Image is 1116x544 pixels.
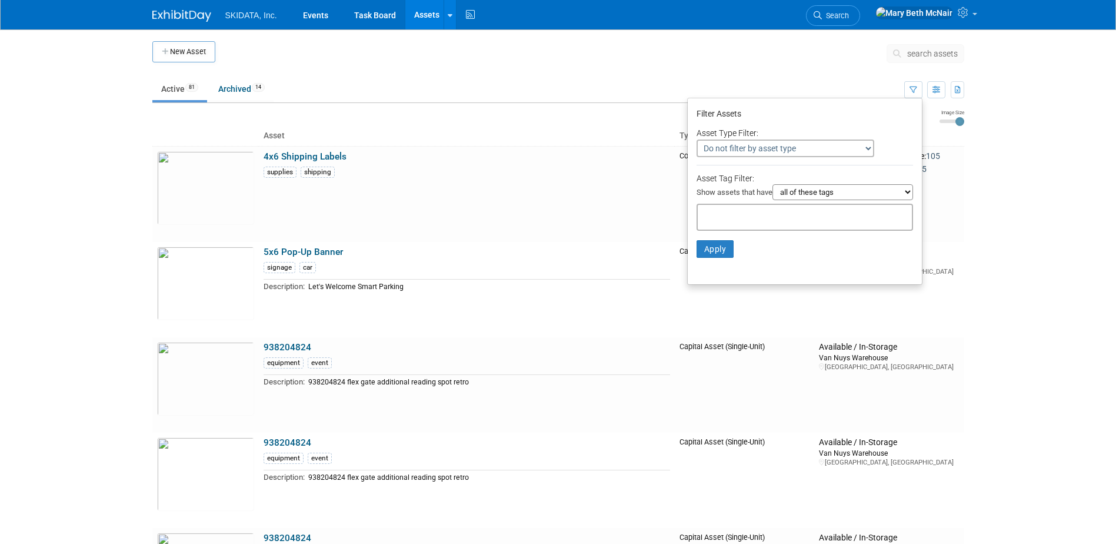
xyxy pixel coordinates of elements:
a: Search [806,5,860,26]
a: 938204824 [264,533,311,543]
span: 81 [185,83,198,92]
div: Asset Tag Filter: [697,173,913,204]
div: Van Nuys Warehouse [819,353,959,363]
div: Available / In-Storage [819,533,959,543]
div: Available / In-Storage [819,342,959,353]
td: Collateral / Multi-Quantity Item [675,146,814,242]
td: Capital Asset (Single-Unit) [675,337,814,433]
span: 105 [926,151,940,161]
div: Van Nuys Warehouse [819,448,959,458]
button: search assets [887,44,964,63]
div: Filter Assets [697,106,913,124]
div: Image Size [940,109,964,116]
div: [GEOGRAPHIC_DATA], [GEOGRAPHIC_DATA] [819,363,959,371]
a: Archived14 [209,78,274,100]
div: Let's Welcome Smart Parking [308,283,671,291]
div: 938204824 flex gate additional reading spot retro [308,473,671,482]
div: event [308,453,332,464]
span: 14 [252,83,265,92]
a: 938204824 [264,437,311,448]
a: Active81 [152,78,207,100]
a: 5x6 Pop-Up Banner [264,247,343,257]
th: Type [675,126,814,146]
div: shipping [301,167,335,178]
button: Apply [697,240,734,258]
span: Search [822,11,849,20]
div: event [308,357,332,369]
div: signage [264,262,295,273]
td: Capital Asset (Single-Unit) [675,433,814,528]
td: Description: [264,375,305,389]
div: car [299,262,316,273]
td: Description: [264,280,305,293]
div: Show assets that have [697,184,913,203]
span: SKIDATA, Inc. [225,11,277,20]
a: 938204824 [264,342,311,353]
div: supplies [264,167,297,178]
button: New Asset [152,41,215,62]
div: 938204824 flex gate additional reading spot retro [308,378,671,387]
div: equipment [264,453,304,464]
td: Description: [264,470,305,484]
div: [GEOGRAPHIC_DATA], [GEOGRAPHIC_DATA] [819,458,959,467]
span: search assets [907,49,958,58]
td: Capital Asset (Single-Unit) [675,242,814,337]
img: ExhibitDay [152,10,211,22]
img: Mary Beth McNair [875,6,953,19]
div: Available / In-Storage [819,437,959,448]
div: equipment [264,357,304,369]
th: Asset [259,126,675,146]
a: 4x6 Shipping Labels [264,151,347,162]
div: Asset Type Filter: [697,125,913,140]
